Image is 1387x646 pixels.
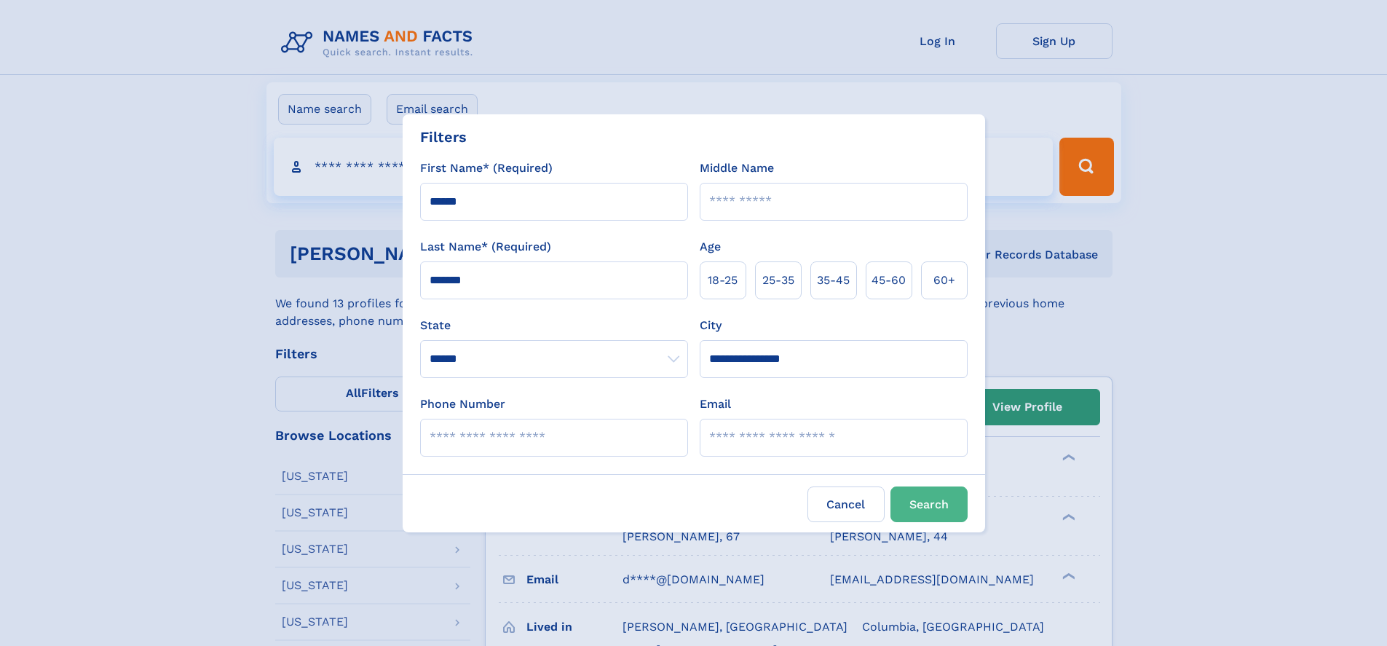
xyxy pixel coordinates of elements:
div: Filters [420,126,467,148]
label: First Name* (Required) [420,159,553,177]
label: City [700,317,722,334]
label: Email [700,395,731,413]
label: Age [700,238,721,256]
label: State [420,317,688,334]
label: Middle Name [700,159,774,177]
button: Search [890,487,968,522]
span: 60+ [933,272,955,289]
label: Phone Number [420,395,505,413]
label: Cancel [807,487,885,522]
span: 35‑45 [817,272,850,289]
span: 18‑25 [708,272,738,289]
label: Last Name* (Required) [420,238,551,256]
span: 45‑60 [872,272,906,289]
span: 25‑35 [762,272,794,289]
